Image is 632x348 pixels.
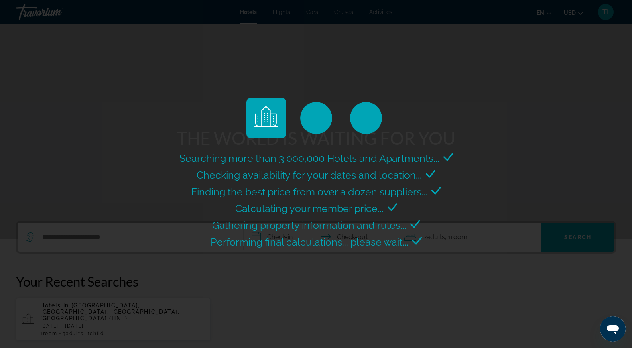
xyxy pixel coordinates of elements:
span: Checking availability for your dates and location... [197,169,422,181]
span: Performing final calculations... please wait... [211,236,408,248]
span: Calculating your member price... [235,203,384,214]
span: Finding the best price from over a dozen suppliers... [191,186,427,198]
span: Gathering property information and rules... [212,219,406,231]
iframe: Кнопка запуска окна обмена сообщениями [600,316,626,342]
span: Searching more than 3,000,000 Hotels and Apartments... [179,152,439,164]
